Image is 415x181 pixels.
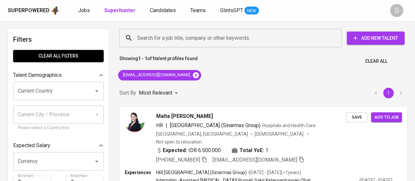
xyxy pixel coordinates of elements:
[125,169,156,176] p: Experiences
[156,122,163,128] span: HR
[262,123,316,128] span: Hospitals and Health Care
[370,88,407,98] nav: pagination navigation
[119,89,136,97] p: Sort By
[119,55,198,67] p: Showing of talent profiles found
[363,55,390,67] button: Clear All
[347,32,405,45] button: Add New Talent
[13,139,104,152] div: Expected Salary
[374,114,399,121] span: Add to job
[170,122,260,128] span: [GEOGRAPHIC_DATA] (Sinarmas Group)
[349,114,364,121] span: Save
[78,7,91,15] a: Jobs
[8,7,50,14] div: Superpowered
[92,157,101,166] button: Open
[78,7,90,13] span: Jobs
[125,112,144,132] img: 3035d0d40104b86e4f911307a329d235.jpg
[118,72,194,78] span: [EMAIL_ADDRESS][DOMAIN_NAME]
[265,147,268,154] span: 1
[156,131,248,137] div: [GEOGRAPHIC_DATA], [GEOGRAPHIC_DATA]
[18,125,99,131] p: Please select a Country first
[150,7,176,13] span: Candidates
[8,6,60,15] a: Superpoweredapp logo
[92,86,101,96] button: Open
[156,139,202,145] p: Not open to relocation
[18,52,98,60] span: Clear All filters
[239,147,264,154] b: Total YoE:
[104,7,137,15] a: Superhunter
[13,34,104,45] h6: Filters
[390,4,403,17] div: S
[13,142,50,149] p: Expected Salary
[156,147,221,154] div: IDR 6.500.000
[190,7,206,13] span: Teams
[371,112,402,123] button: Add to job
[156,112,213,120] span: Malta [PERSON_NAME]
[152,56,155,61] b: 1
[220,7,243,13] span: GlintsGPT
[51,6,60,15] img: app logo
[352,34,399,42] span: Add New Talent
[213,157,297,163] span: [EMAIL_ADDRESS][DOMAIN_NAME]
[139,87,180,99] div: Most Relevant
[255,131,304,137] span: [DEMOGRAPHIC_DATA]
[104,7,135,13] b: Superhunter
[13,69,104,82] div: Talent Demographics
[118,70,201,80] div: [EMAIL_ADDRESS][DOMAIN_NAME]
[13,71,62,79] p: Talent Demographics
[163,147,187,154] b: Expected:
[138,56,147,61] b: 1 - 1
[247,169,301,176] p: • [DATE] - [DATE] ( <1 years )
[156,157,200,163] span: [PHONE_NUMBER]
[244,8,259,14] span: NEW
[139,89,172,97] p: Most Relevant
[150,7,177,15] a: Candidates
[13,50,104,62] button: Clear All filters
[190,7,207,15] a: Teams
[346,112,367,123] button: Save
[220,7,259,15] a: GlintsGPT NEW
[365,57,387,65] span: Clear All
[166,122,167,129] span: |
[156,169,247,176] p: HR | [GEOGRAPHIC_DATA] (Sinarmas Group)
[383,88,394,98] button: page 1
